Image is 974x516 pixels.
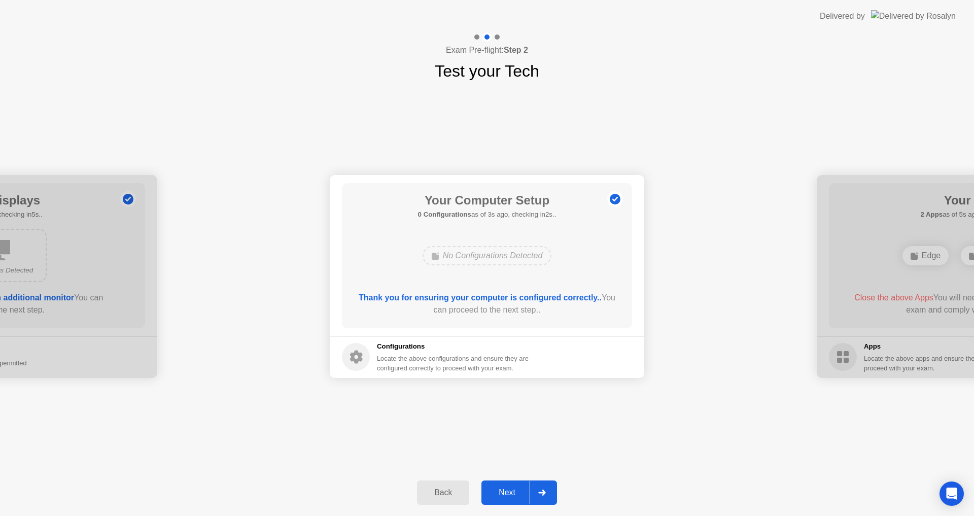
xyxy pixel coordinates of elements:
div: No Configurations Detected [423,246,552,265]
h1: Test your Tech [435,59,539,83]
h5: Configurations [377,341,531,352]
div: Back [420,488,466,497]
button: Back [417,480,469,505]
div: You can proceed to the next step.. [357,292,618,316]
b: 0 Configurations [418,211,471,218]
div: Next [484,488,530,497]
h5: as of 3s ago, checking in2s.. [418,210,556,220]
div: Locate the above configurations and ensure they are configured correctly to proceed with your exam. [377,354,531,373]
h1: Your Computer Setup [418,191,556,210]
div: Open Intercom Messenger [940,481,964,506]
b: Thank you for ensuring your computer is configured correctly.. [359,293,602,302]
div: Delivered by [820,10,865,22]
img: Delivered by Rosalyn [871,10,956,22]
button: Next [481,480,557,505]
h4: Exam Pre-flight: [446,44,528,56]
b: Step 2 [504,46,528,54]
